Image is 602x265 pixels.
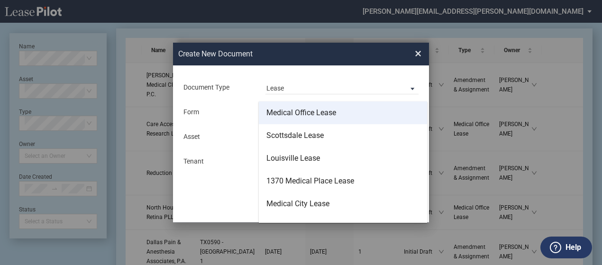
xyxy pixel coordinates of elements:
[266,221,303,232] div: HCA Lease
[266,108,336,118] div: Medical Office Lease
[266,199,329,209] div: Medical City Lease
[266,153,320,164] div: Louisville Lease
[566,241,581,254] label: Help
[266,130,324,141] div: Scottsdale Lease
[266,176,354,186] div: 1370 Medical Place Lease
